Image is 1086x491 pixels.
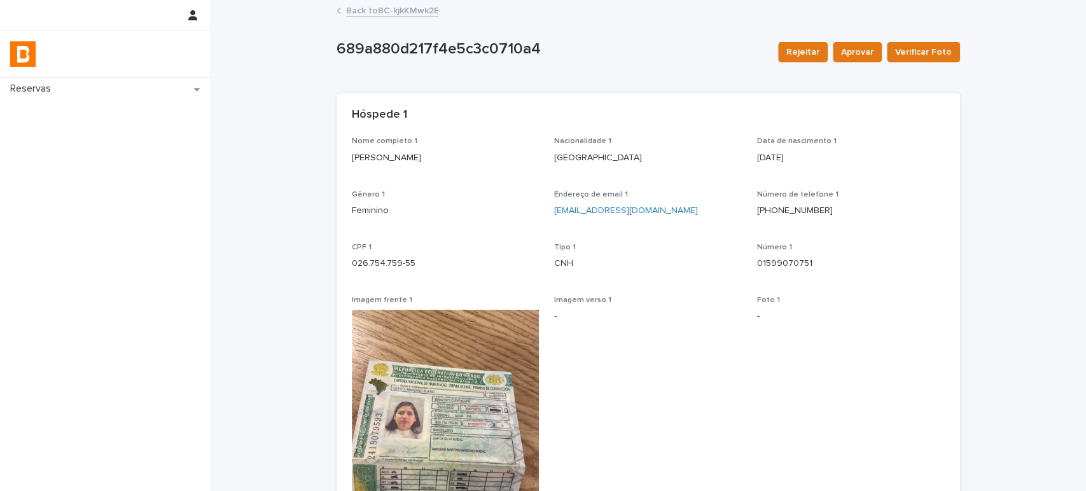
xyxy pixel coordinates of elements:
span: Nacionalidade 1 [554,137,611,145]
a: Back toBC-kjkKMwk2E [346,3,439,17]
p: 026.754.759-55 [352,257,540,270]
p: [GEOGRAPHIC_DATA] [554,151,742,165]
span: Gênero 1 [352,191,385,198]
p: 689a880d217f4e5c3c0710a4 [337,40,768,59]
span: Número 1 [757,244,792,251]
p: - [757,310,945,323]
span: Aprovar [841,46,874,59]
p: CNH [554,257,742,270]
p: Reservas [5,83,61,95]
p: [PERSON_NAME] [352,151,540,165]
img: zVaNuJHRTjyIjT5M9Xd5 [10,41,36,67]
p: Feminino [352,204,540,218]
p: 01599070751 [757,257,945,270]
span: CPF 1 [352,244,372,251]
a: [EMAIL_ADDRESS][DOMAIN_NAME] [554,206,698,215]
span: Verificar Foto [895,46,952,59]
button: Rejeitar [778,42,828,62]
span: Imagem frente 1 [352,296,412,304]
p: [DATE] [757,151,945,165]
span: Foto 1 [757,296,780,304]
button: Aprovar [833,42,882,62]
span: Nome completo 1 [352,137,417,145]
span: Endereço de email 1 [554,191,628,198]
span: Número de telefone 1 [757,191,839,198]
a: [PHONE_NUMBER] [757,206,833,215]
span: Rejeitar [786,46,819,59]
span: Data de nascimento 1 [757,137,837,145]
h2: Hóspede 1 [352,108,407,122]
p: - [554,310,742,323]
button: Verificar Foto [887,42,960,62]
span: Tipo 1 [554,244,576,251]
span: Imagem verso 1 [554,296,611,304]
